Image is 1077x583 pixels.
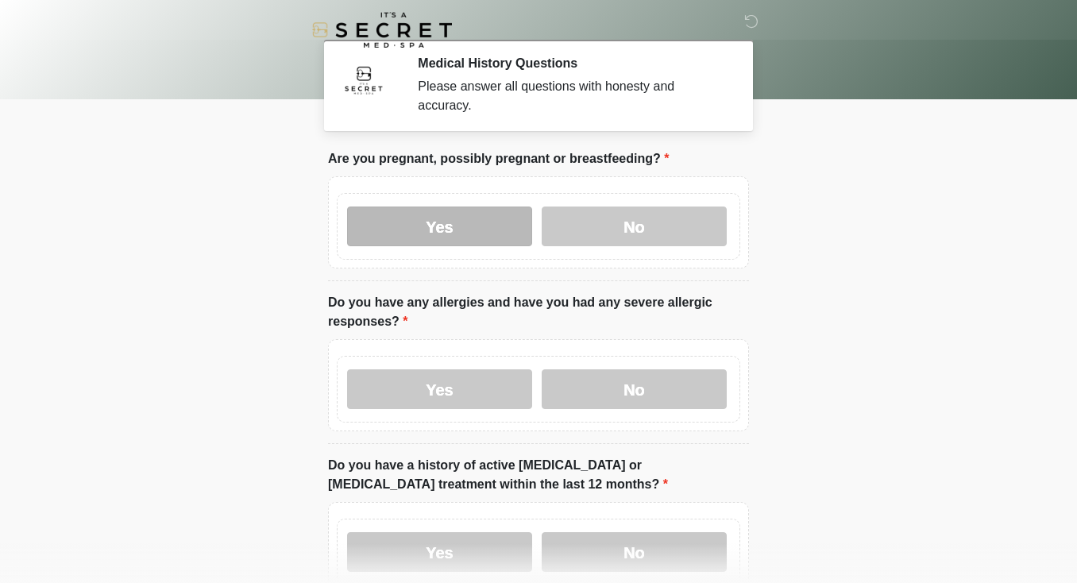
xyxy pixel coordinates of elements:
label: Yes [347,207,532,246]
label: No [542,207,727,246]
div: Please answer all questions with honesty and accuracy. [418,77,725,115]
label: No [542,369,727,409]
img: Agent Avatar [340,56,388,103]
label: Yes [347,532,532,572]
h2: Medical History Questions [418,56,725,71]
img: It's A Secret Med Spa Logo [312,12,452,48]
label: Do you have any allergies and have you had any severe allergic responses? [328,293,749,331]
label: Do you have a history of active [MEDICAL_DATA] or [MEDICAL_DATA] treatment within the last 12 mon... [328,456,749,494]
label: Are you pregnant, possibly pregnant or breastfeeding? [328,149,669,168]
label: Yes [347,369,532,409]
label: No [542,532,727,572]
